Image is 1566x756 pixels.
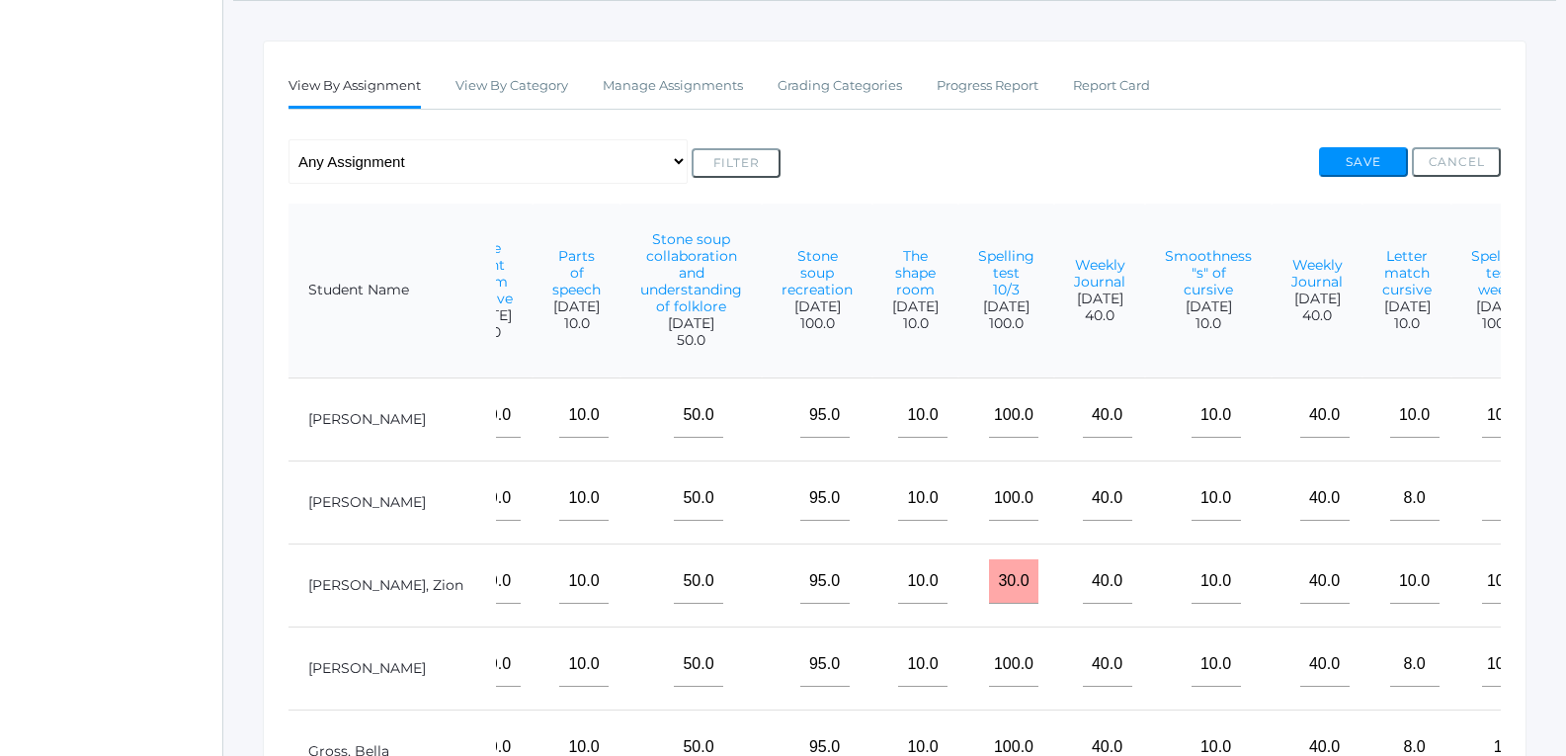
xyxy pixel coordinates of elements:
[552,315,601,332] span: 10.0
[640,315,742,332] span: [DATE]
[308,410,426,428] a: [PERSON_NAME]
[288,66,421,109] a: View By Assignment
[978,298,1034,315] span: [DATE]
[308,493,426,511] a: [PERSON_NAME]
[1319,147,1408,177] button: Save
[892,315,939,332] span: 10.0
[1382,315,1432,332] span: 10.0
[1291,291,1343,307] span: [DATE]
[1412,147,1501,177] button: Cancel
[603,66,743,106] a: Manage Assignments
[1471,298,1527,315] span: [DATE]
[782,298,853,315] span: [DATE]
[895,247,936,298] a: The shape room
[308,576,463,594] a: [PERSON_NAME], Zion
[1382,247,1432,298] a: Letter match cursive
[640,332,742,349] span: 50.0
[1165,315,1252,332] span: 10.0
[778,66,902,106] a: Grading Categories
[552,298,601,315] span: [DATE]
[1165,298,1252,315] span: [DATE]
[937,66,1038,106] a: Progress Report
[1291,256,1343,291] a: Weekly Journal
[1074,256,1125,291] a: Weekly Journal
[308,659,426,677] a: [PERSON_NAME]
[1165,247,1252,298] a: Smoothness "s" of cursive
[288,204,496,378] th: Student Name
[978,247,1034,298] a: Spelling test 10/3
[552,247,601,298] a: Parts of speech
[892,298,939,315] span: [DATE]
[978,315,1034,332] span: 100.0
[640,230,742,315] a: Stone soup collaboration and understanding of folklore
[1382,298,1432,315] span: [DATE]
[1073,66,1150,106] a: Report Card
[782,247,853,298] a: Stone soup recreation
[1291,307,1343,324] span: 40.0
[692,148,781,178] button: Filter
[455,66,568,106] a: View By Category
[1471,247,1527,298] a: Spelling test week5
[782,315,853,332] span: 100.0
[1471,315,1527,332] span: 100.0
[1074,307,1125,324] span: 40.0
[1074,291,1125,307] span: [DATE]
